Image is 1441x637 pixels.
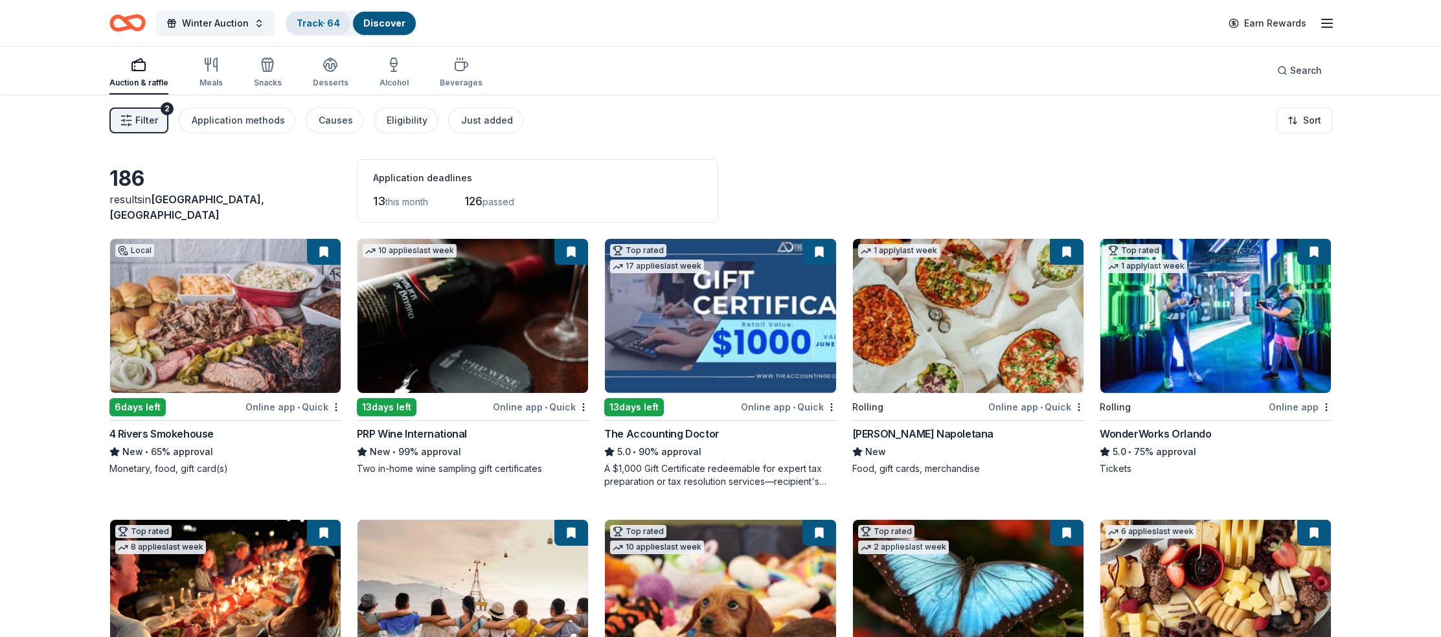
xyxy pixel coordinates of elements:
span: • [392,447,396,457]
div: 1 apply last week [858,244,940,258]
div: Top rated [115,525,172,538]
div: WonderWorks Orlando [1100,426,1211,441]
div: 2 applies last week [858,541,949,554]
a: Image for PRP Wine International10 applieslast week13days leftOnline app•QuickPRP Wine Internatio... [357,238,589,475]
span: • [1128,447,1131,457]
div: Top rated [1106,244,1162,257]
div: Application deadlines [373,170,702,186]
div: 8 applies last week [115,541,206,554]
div: Causes [319,113,353,128]
img: Image for 4 Rivers Smokehouse [110,239,341,393]
div: Rolling [852,399,883,415]
a: Home [109,8,146,38]
span: New [370,444,391,460]
span: 13 [373,194,385,208]
button: Filter2 [109,107,168,133]
div: Auction & raffle [109,78,168,88]
div: Monetary, food, gift card(s) [109,462,341,475]
button: Causes [306,107,363,133]
a: Image for WonderWorks OrlandoTop rated1 applylast weekRollingOnline appWonderWorks Orlando5.0•75%... [1100,238,1332,475]
span: 5.0 [617,444,631,460]
div: Snacks [254,78,282,88]
div: 186 [109,166,341,192]
div: 13 days left [357,398,416,416]
div: 17 applies last week [610,260,704,273]
div: 10 applies last week [610,541,704,554]
div: Desserts [313,78,348,88]
button: Auction & raffle [109,52,168,95]
div: 99% approval [357,444,589,460]
div: 65% approval [109,444,341,460]
button: Winter Auction [156,10,275,36]
span: Search [1290,63,1322,78]
div: 6 days left [109,398,166,416]
span: Sort [1303,113,1321,128]
span: • [297,402,300,412]
div: Online app [1269,399,1332,415]
span: New [865,444,886,460]
a: Image for Frank Pepe Pizzeria Napoletana1 applylast weekRollingOnline app•Quick[PERSON_NAME] Napo... [852,238,1084,475]
div: 1 apply last week [1106,260,1187,273]
img: Image for PRP Wine International [357,239,588,393]
button: Eligibility [374,107,438,133]
div: Local [115,244,154,257]
div: Application methods [192,113,285,128]
div: Online app Quick [741,399,837,415]
div: 10 applies last week [363,244,457,258]
a: Earn Rewards [1221,12,1314,35]
img: Image for The Accounting Doctor [605,239,835,393]
button: Track· 64Discover [285,10,417,36]
div: Rolling [1100,399,1131,415]
div: 75% approval [1100,444,1332,460]
div: 6 applies last week [1106,525,1196,539]
div: Top rated [610,525,666,538]
span: • [145,447,148,457]
span: 126 [464,194,482,208]
div: PRP Wine International [357,426,467,441]
a: Track· 64 [297,17,340,28]
div: [PERSON_NAME] Napoletana [852,426,993,441]
a: Image for The Accounting DoctorTop rated17 applieslast week13days leftOnline app•QuickThe Account... [604,238,836,488]
div: Online app Quick [988,399,1084,415]
div: 90% approval [604,444,836,460]
button: Meals [199,52,223,95]
button: Alcohol [380,52,409,95]
a: Image for 4 Rivers SmokehouseLocal6days leftOnline app•Quick4 Rivers SmokehouseNew•65% approvalMo... [109,238,341,475]
span: this month [385,196,428,207]
div: The Accounting Doctor [604,426,720,441]
div: Food, gift cards, merchandise [852,462,1084,475]
span: • [793,402,795,412]
div: 2 [161,102,174,115]
span: passed [482,196,514,207]
a: Discover [363,17,405,28]
div: A $1,000 Gift Certificate redeemable for expert tax preparation or tax resolution services—recipi... [604,462,836,488]
span: 5.0 [1113,444,1126,460]
button: Search [1267,58,1332,84]
div: Alcohol [380,78,409,88]
img: Image for WonderWorks Orlando [1100,239,1331,393]
div: 13 days left [604,398,664,416]
span: in [109,193,264,221]
div: 4 Rivers Smokehouse [109,426,214,441]
button: Desserts [313,52,348,95]
button: Beverages [440,52,482,95]
div: Eligibility [387,113,427,128]
button: Snacks [254,52,282,95]
span: Winter Auction [182,16,249,31]
span: • [545,402,547,412]
button: Sort [1276,107,1332,133]
div: Top rated [610,244,666,257]
div: Online app Quick [245,399,341,415]
div: Beverages [440,78,482,88]
button: Application methods [179,107,295,133]
div: Two in-home wine sampling gift certificates [357,462,589,475]
span: Filter [135,113,158,128]
span: • [1040,402,1043,412]
span: • [633,447,637,457]
span: New [122,444,143,460]
button: Just added [448,107,523,133]
div: Tickets [1100,462,1332,475]
div: Meals [199,78,223,88]
div: results [109,192,341,223]
span: [GEOGRAPHIC_DATA], [GEOGRAPHIC_DATA] [109,193,264,221]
